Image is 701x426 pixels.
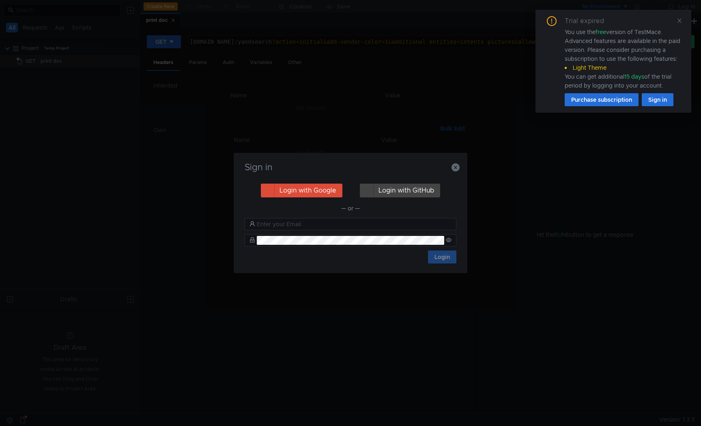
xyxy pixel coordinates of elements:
div: You use the version of TestMace. Advanced features are available in the paid version. Please cons... [565,28,682,90]
div: Trial expired [565,16,614,26]
button: Login with Google [261,184,342,197]
span: free [596,28,606,36]
li: Light Theme [565,63,682,72]
span: 15 days [624,73,644,80]
h3: Sign in [243,163,458,172]
button: Sign in [642,93,673,106]
button: Login with GitHub [360,184,440,197]
div: You can get additional of the trial period by logging into your account. [565,72,682,90]
div: — or — [245,203,456,213]
button: Purchase subscription [565,93,639,106]
input: Enter your Email [257,220,452,229]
